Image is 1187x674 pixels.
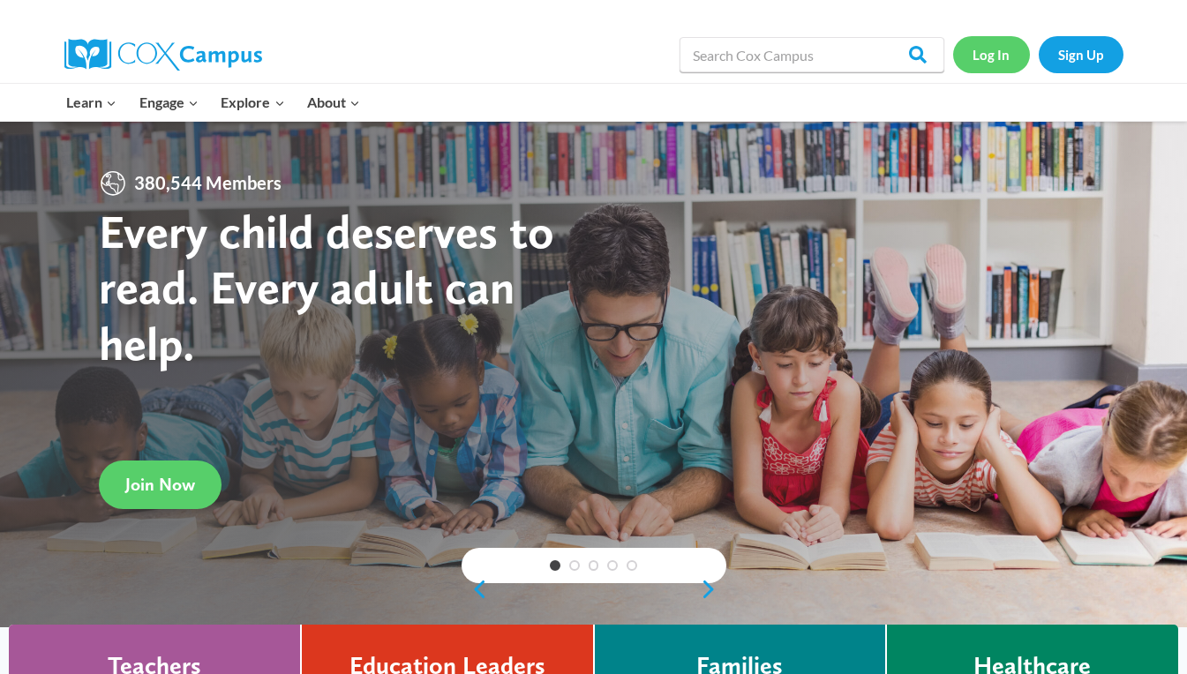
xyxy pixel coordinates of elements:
a: 5 [627,560,637,571]
img: Cox Campus [64,39,262,71]
button: Child menu of Explore [210,84,297,121]
a: 2 [569,560,580,571]
button: Child menu of Learn [56,84,129,121]
strong: Every child deserves to read. Every adult can help. [99,203,554,371]
input: Search Cox Campus [680,37,944,72]
nav: Secondary Navigation [953,36,1123,72]
button: Child menu of About [296,84,372,121]
a: 3 [589,560,599,571]
a: Sign Up [1039,36,1123,72]
a: previous [462,579,488,600]
a: next [700,579,726,600]
a: Log In [953,36,1030,72]
span: Join Now [125,475,195,496]
span: 380,544 Members [127,169,289,198]
a: 1 [550,560,560,571]
a: 4 [607,560,618,571]
nav: Primary Navigation [56,84,372,121]
button: Child menu of Engage [128,84,210,121]
a: Join Now [99,461,222,509]
div: content slider buttons [462,572,726,607]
